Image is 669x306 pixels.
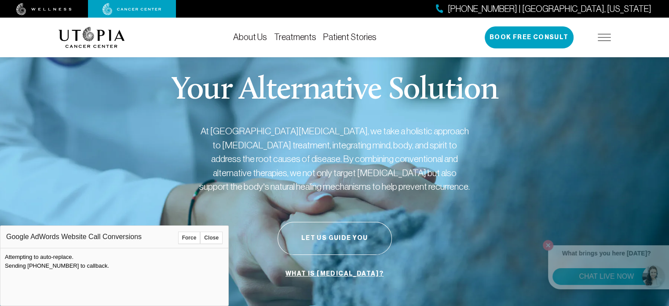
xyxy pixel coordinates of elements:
img: wellness [16,3,72,15]
a: What is [MEDICAL_DATA]? [283,265,386,282]
img: logo [58,27,125,48]
img: cancer center [102,3,161,15]
img: icon-hamburger [598,34,611,41]
span: [PHONE_NUMBER] | [GEOGRAPHIC_DATA], [US_STATE] [448,3,651,15]
button: Let Us Guide You [278,222,392,255]
button: Close [200,232,223,244]
button: Book Free Consult [485,26,574,48]
a: Patient Stories [323,32,377,42]
a: [PHONE_NUMBER] | [GEOGRAPHIC_DATA], [US_STATE] [436,3,651,15]
p: Your Alternative Solution [171,75,498,107]
div: Google AdWords Website Call Conversions [0,226,228,248]
a: About Us [233,32,267,42]
button: Force [178,232,201,244]
p: At [GEOGRAPHIC_DATA][MEDICAL_DATA], we take a holistic approach to [MEDICAL_DATA] treatment, inte... [198,124,471,194]
a: Treatments [274,32,316,42]
div: Attempting to auto-replace. Sending [PHONE_NUMBER] to callback. [0,248,228,306]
